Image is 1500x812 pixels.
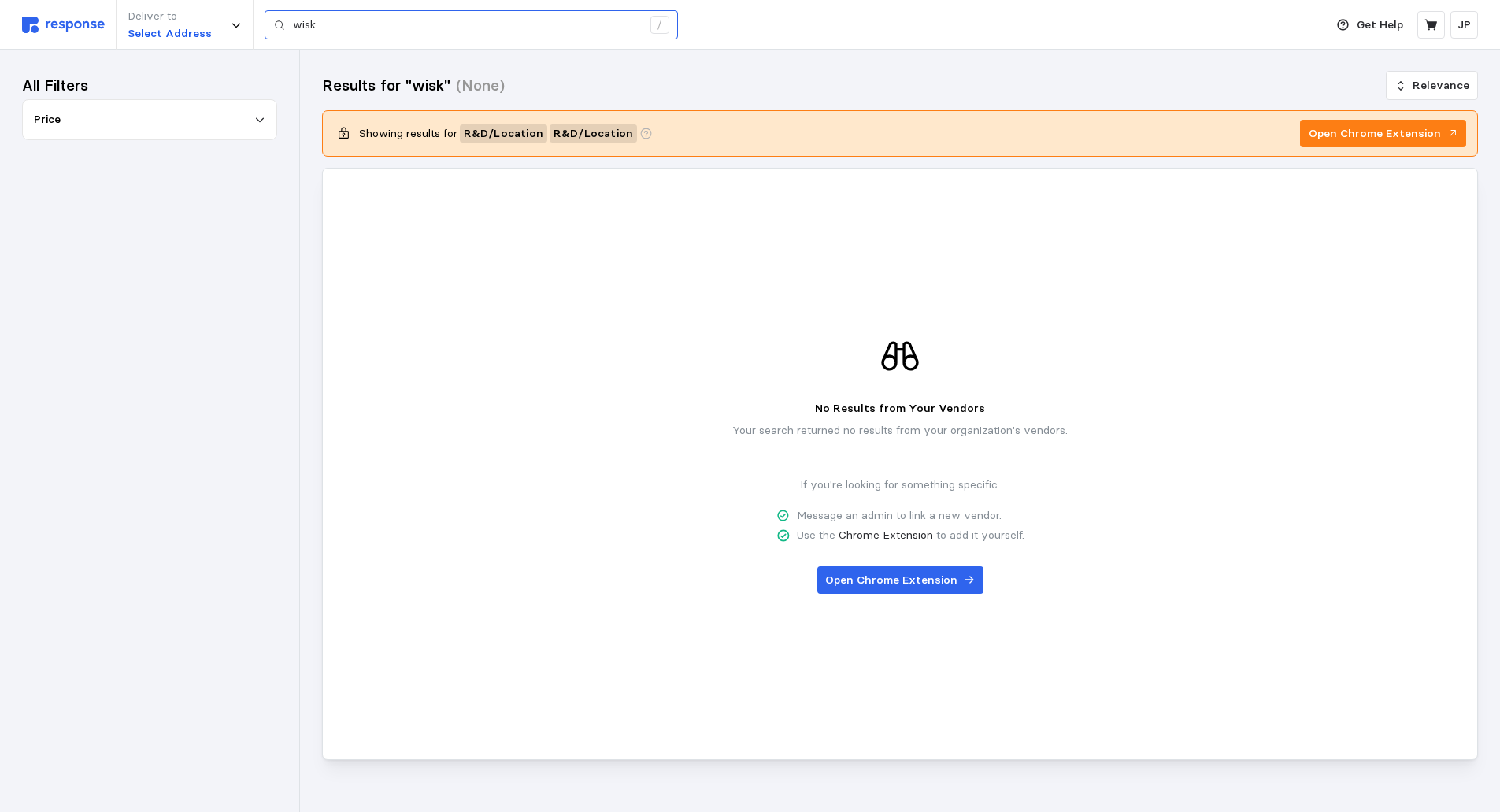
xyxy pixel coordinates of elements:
[293,11,642,39] input: Search for a product name or SKU
[1450,11,1478,39] button: JP
[22,17,105,33] img: svg%3e
[1386,71,1478,101] button: Relevance
[359,125,457,143] p: Showing results for
[732,422,1068,439] p: Your search returned no results from your organization's vendors.
[322,75,450,96] h3: Results for "wisk"
[797,527,1024,544] p: Use the to add it yourself.
[128,8,212,25] p: Deliver to
[815,400,985,417] p: No Results from Your Vendors
[825,572,957,589] p: Open Chrome Extension
[1309,125,1441,143] p: Open Chrome Extension
[1328,10,1413,40] button: Get Help
[650,16,669,35] div: /
[128,25,212,43] p: Select Address
[1457,17,1471,34] p: JP
[464,125,544,142] span: R&D / Location
[1300,120,1466,148] button: Open Chrome Extension
[1413,77,1469,95] p: Relevance
[554,125,634,142] span: R&D / Location
[34,111,61,128] p: Price
[22,75,88,96] h3: All Filters
[1357,17,1403,34] p: Get Help
[800,476,1000,494] p: If you're looking for something specific:
[817,566,983,595] button: Open Chrome Extension
[839,528,933,542] a: Chrome Extension
[797,507,1002,525] p: Message an admin to link a new vendor.
[456,75,505,96] h3: (None)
